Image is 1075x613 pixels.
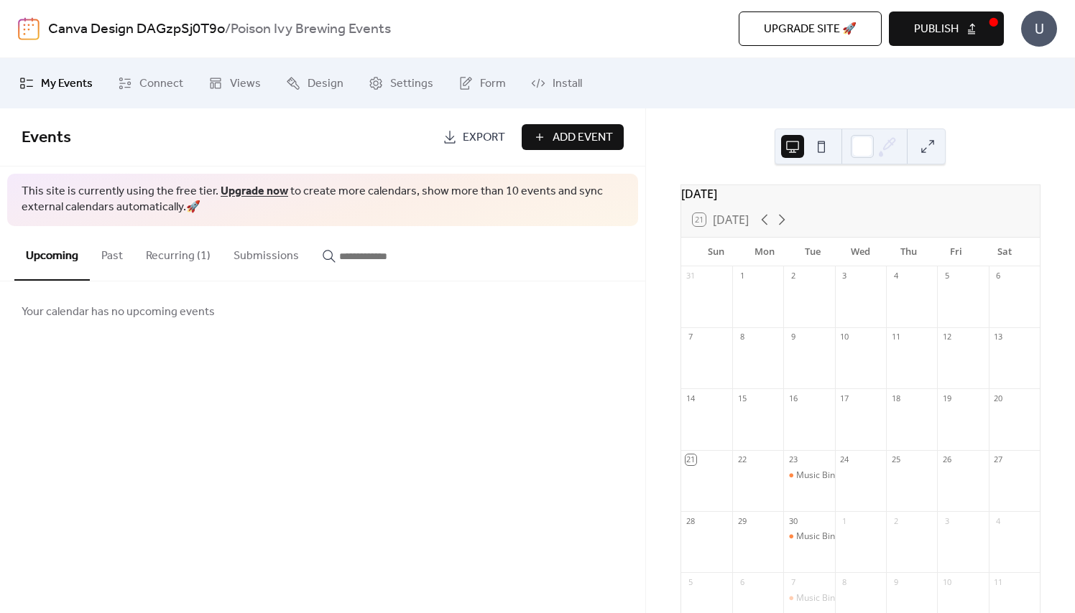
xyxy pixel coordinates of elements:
[198,64,272,103] a: Views
[686,332,696,342] div: 7
[993,332,1004,342] div: 13
[764,21,857,38] span: Upgrade site 🚀
[230,75,261,93] span: Views
[14,226,90,281] button: Upcoming
[783,469,834,482] div: Music Bingo
[222,226,310,279] button: Submissions
[993,576,1004,587] div: 11
[980,238,1028,266] div: Sat
[358,64,444,103] a: Settings
[993,515,1004,526] div: 4
[737,332,747,342] div: 8
[839,515,850,526] div: 1
[221,180,288,202] a: Upgrade now
[889,11,1004,46] button: Publish
[681,185,1040,202] div: [DATE]
[914,21,959,38] span: Publish
[308,75,343,93] span: Design
[231,16,391,43] b: Poison Ivy Brewing Events
[788,238,836,266] div: Tue
[941,393,952,403] div: 19
[686,515,696,526] div: 28
[839,454,850,465] div: 24
[737,576,747,587] div: 6
[796,592,845,604] div: Music Bingo
[686,454,696,465] div: 21
[18,17,40,40] img: logo
[693,238,741,266] div: Sun
[22,184,624,216] span: This site is currently using the free tier. to create more calendars, show more than 10 events an...
[941,576,952,587] div: 10
[139,75,183,93] span: Connect
[788,393,798,403] div: 16
[788,271,798,281] div: 2
[941,454,952,465] div: 26
[553,129,613,146] span: Add Event
[686,576,696,587] div: 5
[839,271,850,281] div: 3
[432,124,516,150] a: Export
[941,271,952,281] div: 5
[796,469,845,482] div: Music Bingo
[796,530,845,543] div: Music Bingo
[390,75,433,93] span: Settings
[134,226,222,279] button: Recurring (1)
[890,515,901,526] div: 2
[740,238,788,266] div: Mon
[993,393,1004,403] div: 20
[941,332,952,342] div: 12
[22,304,215,321] span: Your calendar has no upcoming events
[993,271,1004,281] div: 6
[9,64,103,103] a: My Events
[107,64,194,103] a: Connect
[788,515,798,526] div: 30
[839,576,850,587] div: 8
[737,515,747,526] div: 29
[686,271,696,281] div: 31
[22,122,71,154] span: Events
[225,16,231,43] b: /
[890,576,901,587] div: 9
[941,515,952,526] div: 3
[739,11,882,46] button: Upgrade site 🚀
[448,64,517,103] a: Form
[885,238,933,266] div: Thu
[480,75,506,93] span: Form
[788,332,798,342] div: 9
[737,393,747,403] div: 15
[737,454,747,465] div: 22
[993,454,1004,465] div: 27
[41,75,93,93] span: My Events
[48,16,225,43] a: Canva Design DAGzpSj0T9o
[553,75,582,93] span: Install
[520,64,593,103] a: Install
[836,238,885,266] div: Wed
[890,454,901,465] div: 25
[890,271,901,281] div: 4
[890,393,901,403] div: 18
[275,64,354,103] a: Design
[788,576,798,587] div: 7
[522,124,624,150] button: Add Event
[783,530,834,543] div: Music Bingo
[839,332,850,342] div: 10
[1021,11,1057,47] div: U
[890,332,901,342] div: 11
[783,592,834,604] div: Music Bingo
[90,226,134,279] button: Past
[686,393,696,403] div: 14
[463,129,505,146] span: Export
[737,271,747,281] div: 1
[839,393,850,403] div: 17
[932,238,980,266] div: Fri
[788,454,798,465] div: 23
